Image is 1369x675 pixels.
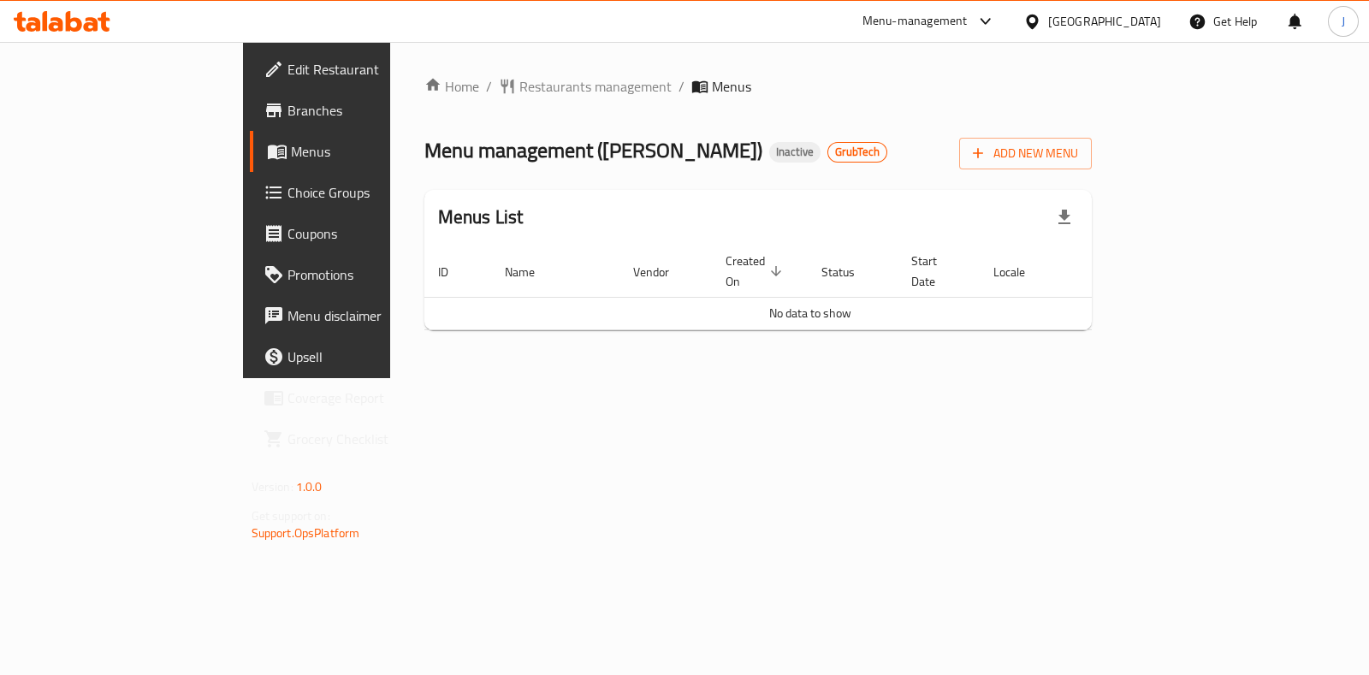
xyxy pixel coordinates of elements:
[486,76,492,97] li: /
[821,262,877,282] span: Status
[250,418,471,459] a: Grocery Checklist
[633,262,691,282] span: Vendor
[862,11,968,32] div: Menu-management
[424,76,1093,97] nav: breadcrumb
[973,143,1078,164] span: Add New Menu
[250,90,471,131] a: Branches
[287,223,458,244] span: Coupons
[438,204,524,230] h2: Menus List
[296,476,323,498] span: 1.0.0
[424,246,1196,330] table: enhanced table
[769,145,821,159] span: Inactive
[287,305,458,326] span: Menu disclaimer
[769,302,851,324] span: No data to show
[828,145,886,159] span: GrubTech
[679,76,684,97] li: /
[769,142,821,163] div: Inactive
[505,262,557,282] span: Name
[438,262,471,282] span: ID
[726,251,787,292] span: Created On
[287,388,458,408] span: Coverage Report
[250,213,471,254] a: Coupons
[252,522,360,544] a: Support.OpsPlatform
[287,100,458,121] span: Branches
[250,254,471,295] a: Promotions
[287,346,458,367] span: Upsell
[1048,12,1161,31] div: [GEOGRAPHIC_DATA]
[287,59,458,80] span: Edit Restaurant
[993,262,1047,282] span: Locale
[252,505,330,527] span: Get support on:
[1044,197,1085,238] div: Export file
[287,264,458,285] span: Promotions
[291,141,458,162] span: Menus
[250,172,471,213] a: Choice Groups
[287,429,458,449] span: Grocery Checklist
[252,476,293,498] span: Version:
[250,295,471,336] a: Menu disclaimer
[250,377,471,418] a: Coverage Report
[250,49,471,90] a: Edit Restaurant
[712,76,751,97] span: Menus
[1068,246,1196,298] th: Actions
[424,131,762,169] span: Menu management ( [PERSON_NAME] )
[499,76,672,97] a: Restaurants management
[1342,12,1345,31] span: J
[519,76,672,97] span: Restaurants management
[250,131,471,172] a: Menus
[959,138,1092,169] button: Add New Menu
[287,182,458,203] span: Choice Groups
[250,336,471,377] a: Upsell
[911,251,959,292] span: Start Date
